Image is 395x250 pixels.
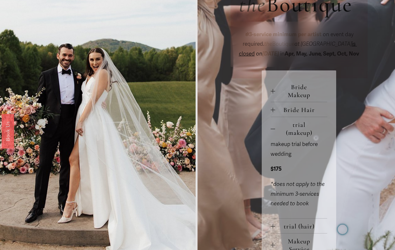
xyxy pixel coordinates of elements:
[2,114,14,148] a: Book Us
[271,140,327,159] p: makeup trial before wedding
[271,117,327,140] button: trial (makeup)
[249,31,322,38] strong: 3-service minimum per artist
[271,181,325,207] em: *does not apply to the minimum 3-services needed to book
[271,140,327,218] div: trial (makeup)
[295,41,352,47] em: at [GEOGRAPHIC_DATA]
[285,50,359,57] strong: Apr, May, June, Sept, Oct, Nov
[275,121,327,137] span: trial (makeup)
[262,50,279,57] em: [DATE]
[275,222,327,230] span: trial (hair)
[271,79,327,102] button: Bride Makeup
[275,83,327,99] span: Bride Makeup
[271,102,327,117] button: Bride Hair
[239,41,357,57] span: is closed
[264,41,295,47] span: Boutique
[279,50,360,57] span: in
[239,30,359,59] p: on
[275,106,327,114] span: Bride Hair
[271,166,282,172] strong: $175
[264,41,272,47] em: the
[245,31,249,38] em: ✽
[271,219,327,233] button: trial (hair)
